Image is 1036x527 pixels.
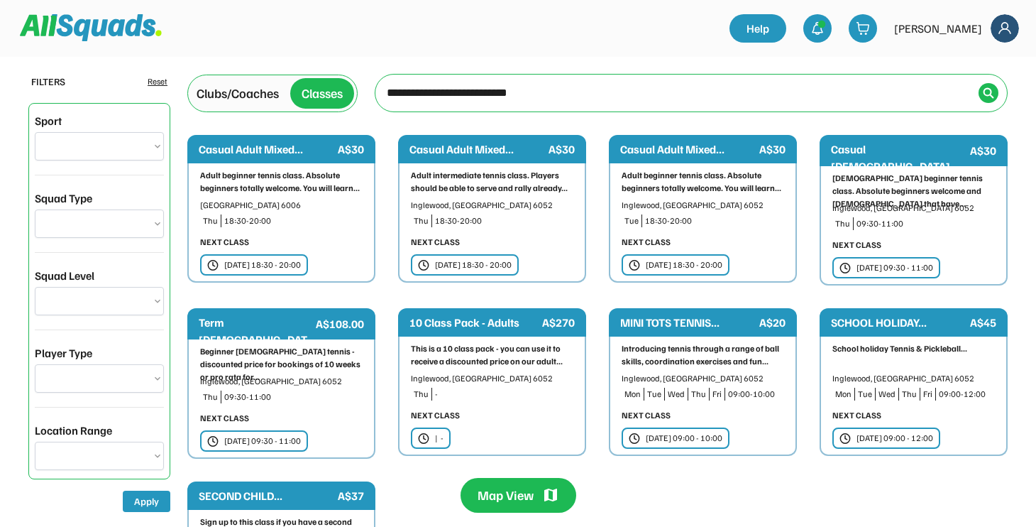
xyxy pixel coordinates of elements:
div: [PERSON_NAME] [894,20,982,37]
div: Reset [148,75,167,88]
div: 18:30-20:00 [435,214,573,227]
img: clock.svg [629,259,640,271]
div: Sport [35,112,62,129]
div: NEXT CLASS [832,409,881,422]
div: 18:30-20:00 [645,214,784,227]
div: Inglewood, [GEOGRAPHIC_DATA] 6052 [622,199,784,212]
div: Inglewood, [GEOGRAPHIC_DATA] 6052 [411,372,573,385]
div: A$20 [759,314,786,331]
div: NEXT CLASS [411,409,460,422]
div: A$270 [542,314,575,331]
div: 09:30-11:00 [856,217,995,230]
div: Casual Adult Mixed... [409,141,546,158]
div: Tue [647,388,661,401]
div: NEXT CLASS [832,239,881,251]
div: Beginner [DEMOGRAPHIC_DATA] tennis - discounted price for bookings of 10 weeks or pro rata for... [200,345,363,384]
div: Map View [478,487,534,504]
div: Squad Level [35,267,94,284]
img: Icon%20%2838%29.svg [983,87,994,99]
div: [DATE] 09:00 - 12:00 [856,432,933,445]
div: Introducing tennis through a range of ball skills, coordination exercises and fun... [622,342,784,368]
div: NEXT CLASS [622,236,671,249]
img: clock.svg [839,433,851,445]
div: A$30 [759,141,786,158]
div: | - [435,432,443,445]
div: Wed [668,388,685,401]
div: Wed [878,388,896,401]
div: [DATE] 09:30 - 11:00 [224,435,301,447]
div: Tue [624,214,639,227]
div: Thu [691,388,706,401]
div: Mon [624,388,641,401]
div: A$45 [970,314,996,331]
div: Inglewood, [GEOGRAPHIC_DATA] 6052 [411,199,573,212]
img: clock.svg [418,433,429,445]
img: shopping-cart-01%20%281%29.svg [856,21,870,36]
div: Player Type [35,344,92,362]
div: Adult beginner tennis class. Absolute beginners totally welcome. You will learn... [200,169,363,195]
div: Mon [835,388,852,401]
div: Squad Type [35,190,92,207]
div: Inglewood, [GEOGRAPHIC_DATA] 6052 [832,202,995,214]
img: clock.svg [839,262,851,274]
div: 09:30-11:00 [224,391,363,403]
div: Thu [414,214,429,227]
div: [DEMOGRAPHIC_DATA] beginner tennis class. Absolute beginners welcome and [DEMOGRAPHIC_DATA] that ... [832,172,995,210]
div: Location Range [35,422,112,439]
div: Tue [858,388,872,401]
img: clock.svg [418,259,429,271]
div: FILTERS [31,74,65,89]
img: clock.svg [629,433,640,445]
div: NEXT CLASS [622,409,671,422]
div: Inglewood, [GEOGRAPHIC_DATA] 6052 [622,372,784,385]
div: School holiday Tennis & Pickleball... [832,342,995,355]
div: A$30 [549,141,575,158]
div: 09:00-12:00 [939,388,995,401]
div: Inglewood, [GEOGRAPHIC_DATA] 6052 [200,375,363,388]
div: [DATE] 18:30 - 20:00 [646,259,722,271]
div: 09:00-10:00 [728,388,784,401]
img: clock.svg [207,259,219,271]
div: Fri [712,388,722,401]
div: Adult intermediate tennis class. Players should be able to serve and rally already... [411,169,573,195]
div: NEXT CLASS [200,412,249,425]
div: [DATE] 18:30 - 20:00 [435,259,512,271]
div: Thu [835,217,850,230]
div: SCHOOL HOLIDAY... [831,314,967,331]
img: clock.svg [207,435,219,447]
div: Thu [414,388,429,401]
div: [DATE] 18:30 - 20:00 [224,259,301,271]
div: Casual Adult Mixed... [199,141,335,158]
div: Inglewood, [GEOGRAPHIC_DATA] 6052 [832,372,995,385]
div: - [435,388,573,401]
img: Squad%20Logo.svg [20,14,162,41]
div: Clubs/Coaches [197,84,279,103]
div: Casual [DEMOGRAPHIC_DATA] Beginner... [831,141,967,192]
div: MINI TOTS TENNIS... [620,314,756,331]
div: [DATE] 09:30 - 11:00 [856,261,933,274]
div: 10 Class Pack - Adults [409,314,539,331]
div: This is a 10 class pack - you can use it to receive a discounted price on our adult... [411,342,573,368]
div: Classes [302,84,343,103]
div: [GEOGRAPHIC_DATA] 6006 [200,199,363,212]
div: A$30 [338,141,364,158]
div: 18:30-20:00 [224,214,363,227]
div: Term [DEMOGRAPHIC_DATA]... [199,314,313,365]
div: NEXT CLASS [200,236,249,249]
div: A$108.00 [316,315,364,332]
div: Casual Adult Mixed... [620,141,756,158]
img: bell-03%20%281%29.svg [810,21,825,36]
div: Adult beginner tennis class. Absolute beginners totally welcome. You will learn... [622,169,784,195]
a: Help [729,14,786,43]
div: A$30 [970,142,996,159]
div: Thu [203,214,218,227]
img: Frame%2018.svg [991,14,1019,43]
div: Thu [203,391,218,403]
div: [DATE] 09:00 - 10:00 [646,432,722,445]
div: NEXT CLASS [411,236,460,249]
div: Fri [923,388,932,401]
div: Thu [902,388,917,401]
